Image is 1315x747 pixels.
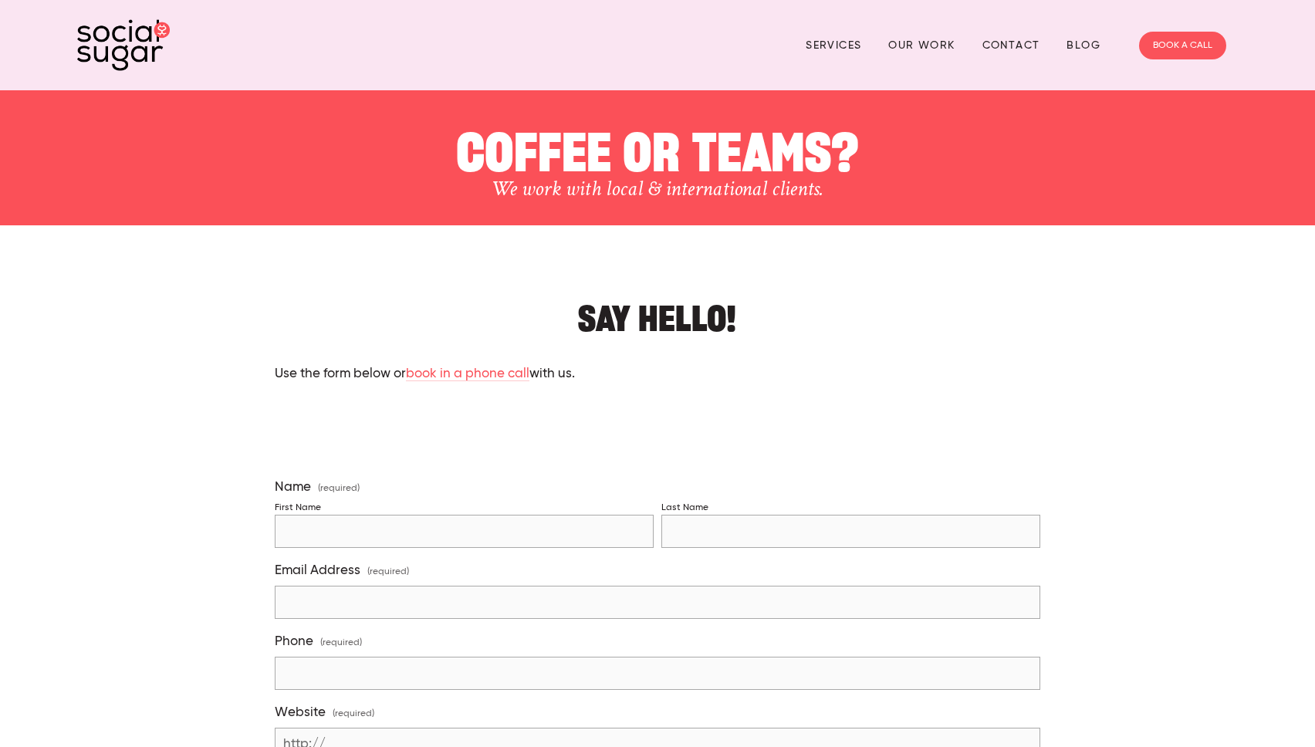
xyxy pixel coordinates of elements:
[1067,33,1100,57] a: Blog
[367,562,409,583] span: (required)
[157,176,1159,202] h3: We work with local & international clients.
[275,287,1039,334] h2: Say hello!
[77,19,170,71] img: SocialSugar
[275,364,1039,384] p: Use the form below or with us.
[275,705,326,721] span: Website
[661,502,708,514] div: Last Name
[333,704,374,725] span: (required)
[320,633,362,654] span: (required)
[806,33,861,57] a: Services
[888,33,955,57] a: Our Work
[275,502,321,514] div: First Name
[275,634,313,650] span: Phone
[318,484,360,493] span: (required)
[1139,32,1226,59] a: BOOK A CALL
[157,113,1159,176] h1: COFFEE OR TEAMS?
[406,367,529,382] a: book in a phone call
[275,479,311,495] span: Name
[982,33,1040,57] a: Contact
[275,563,360,579] span: Email Address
